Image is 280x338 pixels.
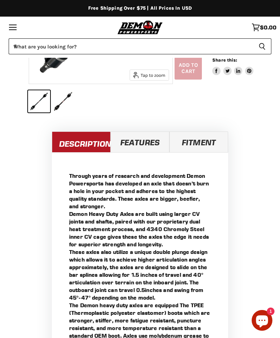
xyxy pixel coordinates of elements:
[9,38,271,54] form: Product
[28,90,50,112] button: IMAGE thumbnail
[260,24,277,30] span: $0.00
[130,70,169,80] button: Tap to zoom
[212,57,237,63] span: Share this:
[253,38,271,54] button: Search
[248,20,280,35] a: $0.00
[212,57,253,80] aside: Share this:
[116,19,164,35] img: Demon Powersports
[9,38,253,54] input: When autocomplete results are available use up and down arrows to review and enter to select
[111,131,169,152] a: Features
[169,131,228,152] a: Fitment
[52,131,111,152] a: Description
[133,72,165,78] span: Tap to zoom
[52,90,74,112] button: IMAGE thumbnail
[250,310,274,332] inbox-online-store-chat: Shopify online store chat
